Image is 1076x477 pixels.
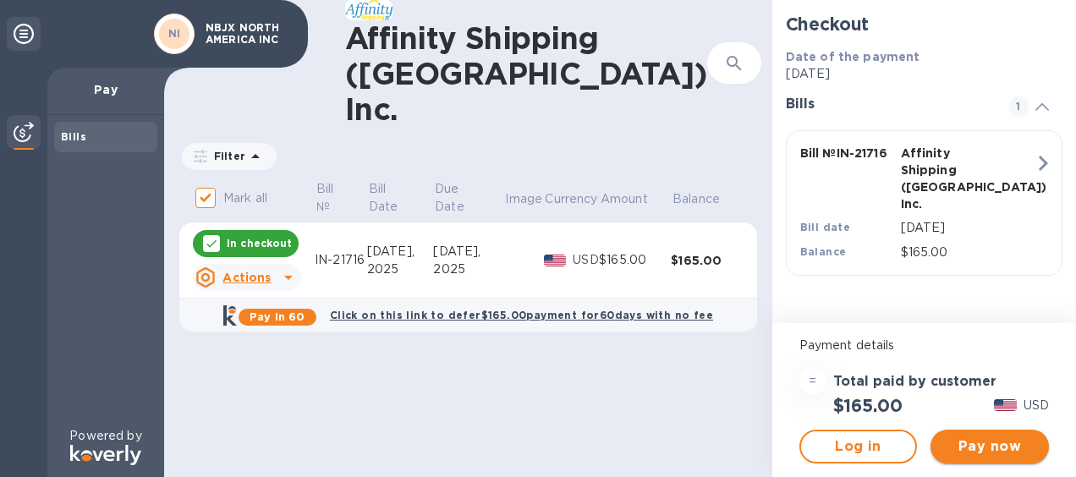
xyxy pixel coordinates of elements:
[70,445,141,465] img: Logo
[505,190,542,208] p: Image
[315,251,367,269] div: IN-21716
[369,180,410,216] p: Bill Date
[799,430,918,463] button: Log in
[345,20,707,127] h1: Affinity Shipping ([GEOGRAPHIC_DATA]) Inc.
[227,236,292,250] p: In checkout
[601,190,670,208] span: Amount
[168,27,181,40] b: NI
[786,65,1062,83] p: [DATE]
[223,189,267,207] p: Mark all
[901,244,1035,261] p: $165.00
[207,149,245,163] p: Filter
[786,50,920,63] b: Date of the payment
[435,180,502,216] span: Due Date
[786,130,1062,276] button: Bill №IN-21716Affinity Shipping ([GEOGRAPHIC_DATA]) Inc.Bill date[DATE]Balance$165.00
[833,395,903,416] h2: $165.00
[69,427,141,445] p: Powered by
[601,190,648,208] p: Amount
[833,374,996,390] h3: Total paid by customer
[800,145,894,162] p: Bill № IN-21716
[545,190,597,208] p: Currency
[544,255,567,266] img: USD
[800,245,847,258] b: Balance
[61,130,86,143] b: Bills
[367,243,434,260] div: [DATE],
[433,243,503,260] div: [DATE],
[330,309,713,321] b: Click on this link to defer $165.00 payment for 60 days with no fee
[815,436,903,457] span: Log in
[994,399,1017,411] img: USD
[901,219,1035,237] p: [DATE]
[1008,96,1029,117] span: 1
[599,251,671,269] div: $165.00
[433,260,503,278] div: 2025
[222,271,271,284] u: Actions
[367,260,434,278] div: 2025
[800,221,851,233] b: Bill date
[786,96,988,112] h3: Bills
[61,81,151,98] p: Pay
[573,251,599,269] p: USD
[944,436,1035,457] span: Pay now
[799,368,826,395] div: =
[799,337,1049,354] p: Payment details
[316,180,366,216] span: Bill №
[206,22,290,46] p: NBJX NORTH AMERICA INC
[672,190,742,208] span: Balance
[316,180,344,216] p: Bill №
[1024,397,1049,414] p: USD
[250,310,305,323] b: Pay in 60
[901,145,995,212] p: Affinity Shipping ([GEOGRAPHIC_DATA]) Inc.
[369,180,432,216] span: Bill Date
[931,430,1049,463] button: Pay now
[672,190,720,208] p: Balance
[786,14,1062,35] h2: Checkout
[671,252,743,269] div: $165.00
[435,180,480,216] p: Due Date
